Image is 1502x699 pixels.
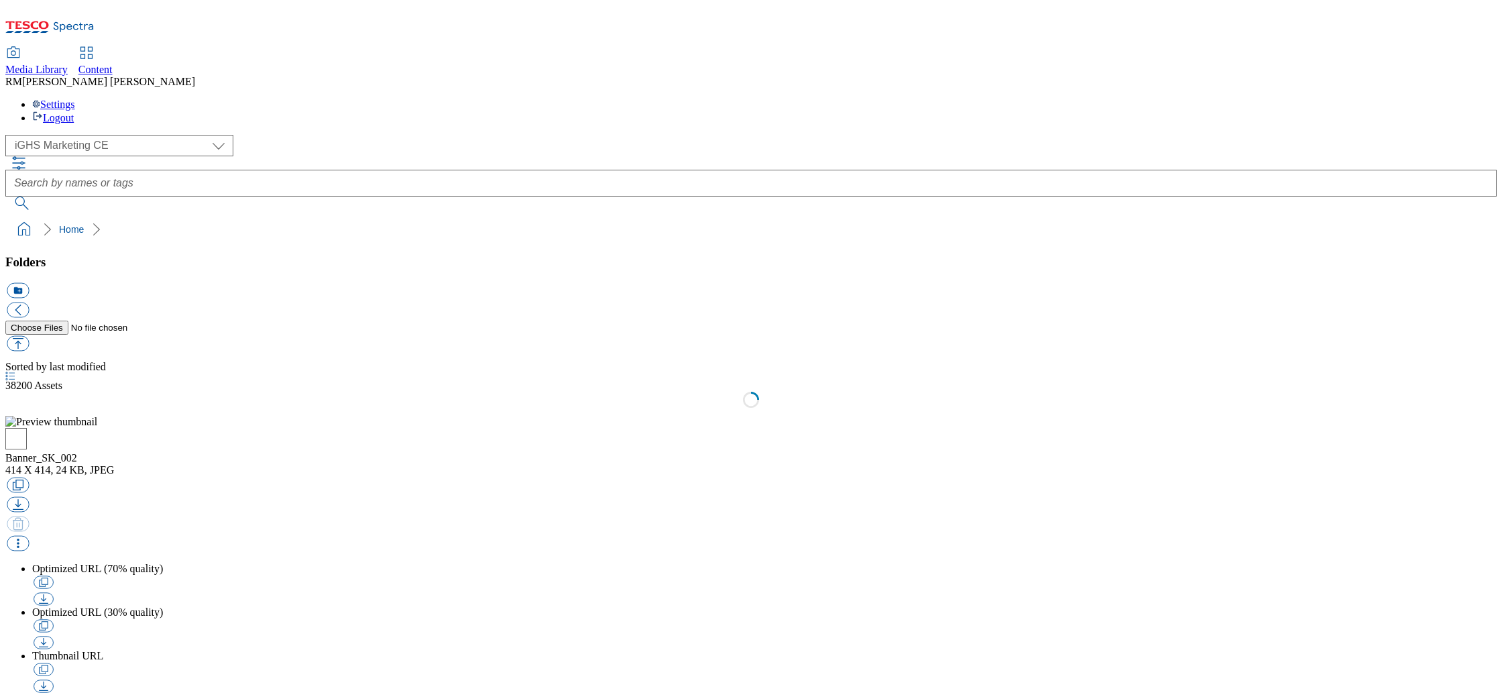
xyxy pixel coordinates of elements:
a: home [13,219,35,240]
a: Home [59,224,84,235]
a: Logout [32,112,74,123]
div: 414 X 414, 24 KB, JPEG [5,464,1497,476]
span: Optimized URL (30% quality) [32,606,163,618]
span: Optimized URL (70% quality) [32,563,163,574]
h3: Folders [5,255,1497,270]
img: Preview thumbnail [5,416,97,428]
a: Settings [32,99,75,110]
span: [PERSON_NAME] [PERSON_NAME] [22,76,195,87]
span: Content [78,64,113,75]
a: Content [78,48,113,76]
input: Search by names or tags [5,170,1497,197]
a: Media Library [5,48,68,76]
span: Media Library [5,64,68,75]
span: 38200 [5,380,34,391]
span: RM [5,76,22,87]
span: Sorted by last modified [5,361,106,372]
span: Assets [5,380,62,391]
nav: breadcrumb [5,217,1497,242]
span: Thumbnail URL [32,650,103,661]
div: Banner_SK_002 [5,452,1497,464]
